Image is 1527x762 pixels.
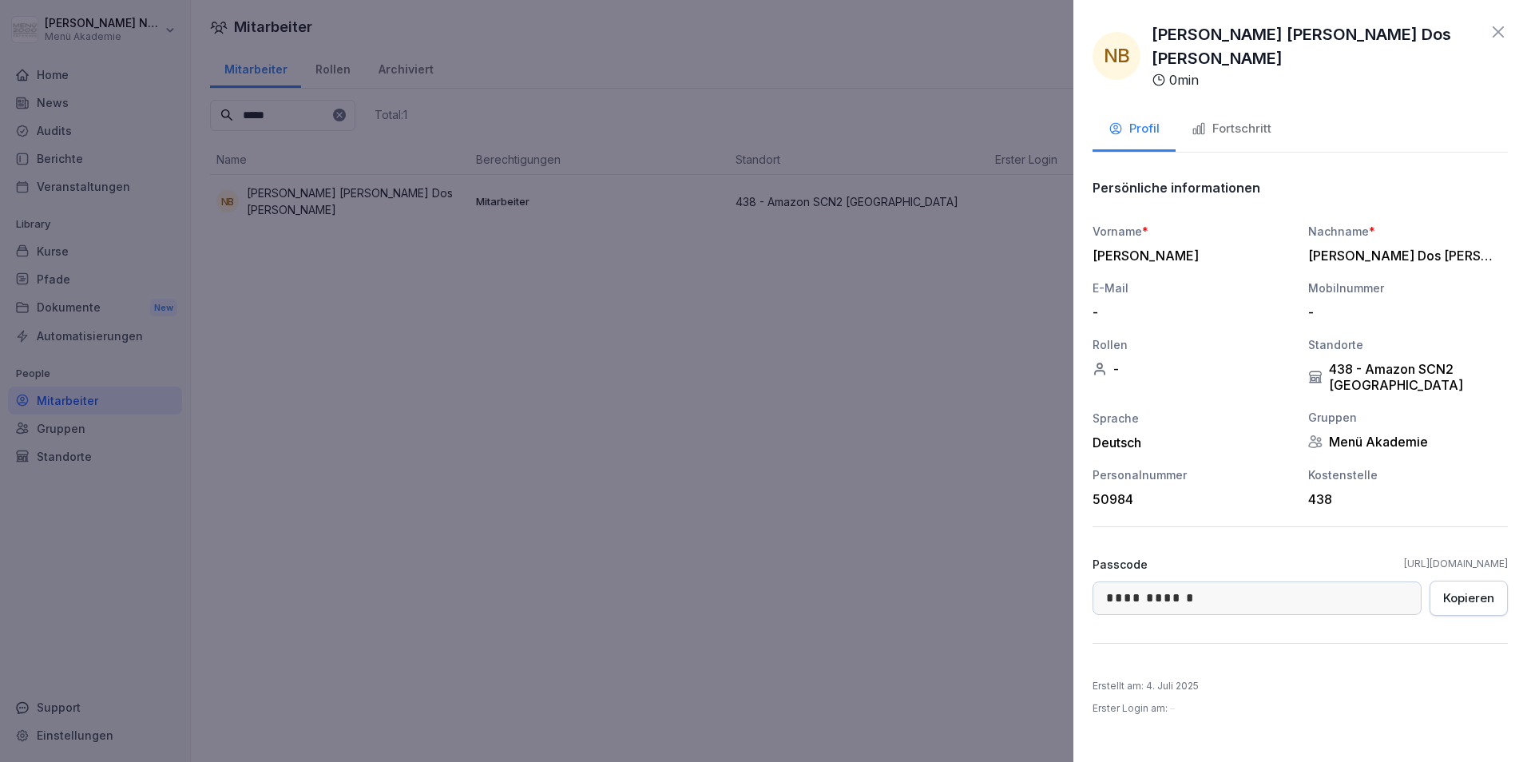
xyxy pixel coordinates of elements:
div: Kostenstelle [1308,466,1508,483]
p: Erstellt am : 4. Juli 2025 [1093,679,1199,693]
div: Deutsch [1093,435,1292,450]
div: NB [1093,32,1140,80]
div: Nachname [1308,223,1508,240]
div: - [1093,361,1292,377]
div: 438 [1308,491,1500,507]
p: Persönliche informationen [1093,180,1260,196]
div: Kopieren [1443,589,1494,607]
button: Profil [1093,109,1176,152]
div: Mobilnummer [1308,280,1508,296]
p: 0 min [1169,70,1199,89]
div: - [1308,304,1500,320]
div: 50984 [1093,491,1284,507]
div: 438 - Amazon SCN2 [GEOGRAPHIC_DATA] [1308,361,1508,393]
div: Menü Akademie [1308,434,1508,450]
button: Kopieren [1430,581,1508,616]
div: Profil [1109,120,1160,138]
div: - [1093,304,1284,320]
div: E-Mail [1093,280,1292,296]
p: Passcode [1093,556,1148,573]
div: [PERSON_NAME] Dos [PERSON_NAME] [1308,248,1500,264]
div: Fortschritt [1192,120,1271,138]
div: Vorname [1093,223,1292,240]
div: Sprache [1093,410,1292,427]
p: Erster Login am : [1093,701,1175,716]
button: Fortschritt [1176,109,1287,152]
div: Standorte [1308,336,1508,353]
div: [PERSON_NAME] [1093,248,1284,264]
span: – [1170,702,1175,714]
a: [URL][DOMAIN_NAME] [1404,557,1508,571]
p: [PERSON_NAME] [PERSON_NAME] Dos [PERSON_NAME] [1152,22,1481,70]
div: Rollen [1093,336,1292,353]
div: Personalnummer [1093,466,1292,483]
div: Gruppen [1308,409,1508,426]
